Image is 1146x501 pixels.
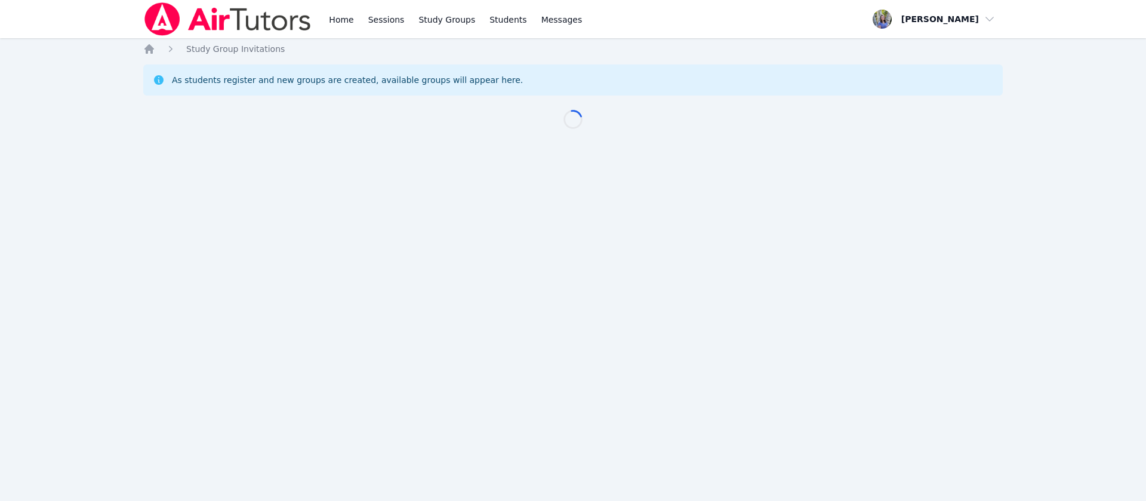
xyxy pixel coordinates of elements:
[541,14,583,26] span: Messages
[172,74,523,86] div: As students register and new groups are created, available groups will appear here.
[186,43,285,55] a: Study Group Invitations
[143,2,312,36] img: Air Tutors
[186,44,285,54] span: Study Group Invitations
[143,43,1003,55] nav: Breadcrumb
